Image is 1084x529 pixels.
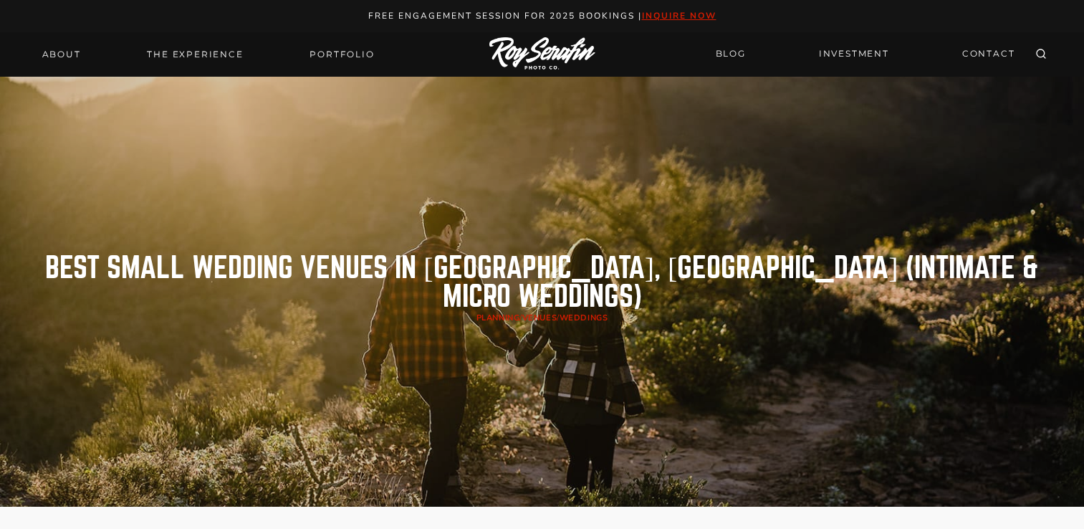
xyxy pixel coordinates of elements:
a: CONTACT [954,42,1024,67]
a: BLOG [707,42,754,67]
a: Weddings [560,313,608,323]
span: / / [476,313,608,323]
nav: Secondary Navigation [707,42,1024,67]
a: planning [476,313,519,323]
a: Portfolio [301,44,383,65]
img: Logo of Roy Serafin Photo Co., featuring stylized text in white on a light background, representi... [489,37,595,71]
a: Venues [522,313,557,323]
button: View Search Form [1031,44,1051,65]
a: INVESTMENT [810,42,898,67]
p: Free engagement session for 2025 Bookings | [16,9,1069,24]
h1: Best Small Wedding Venues in [GEOGRAPHIC_DATA], [GEOGRAPHIC_DATA] (Intimate & Micro Weddings) [20,254,1064,311]
a: THE EXPERIENCE [138,44,251,65]
a: inquire now [642,10,716,22]
nav: Primary Navigation [34,44,383,65]
a: About [34,44,90,65]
